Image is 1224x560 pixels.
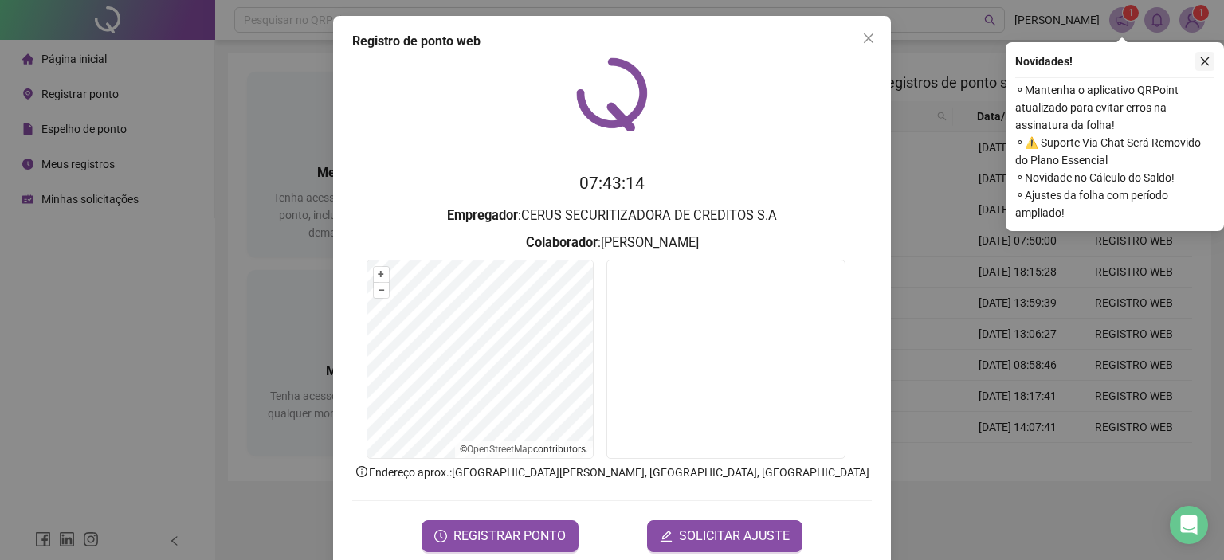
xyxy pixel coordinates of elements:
strong: Colaborador [526,235,598,250]
span: ⚬ Novidade no Cálculo do Saldo! [1015,169,1214,186]
span: ⚬ Mantenha o aplicativo QRPoint atualizado para evitar erros na assinatura da folha! [1015,81,1214,134]
button: Close [856,25,881,51]
time: 07:43:14 [579,174,645,193]
button: + [374,267,389,282]
button: editSOLICITAR AJUSTE [647,520,802,552]
span: ⚬ Ajustes da folha com período ampliado! [1015,186,1214,221]
h3: : CERUS SECURITIZADORA DE CREDITOS S.A [352,206,872,226]
span: info-circle [355,464,369,479]
a: OpenStreetMap [467,444,533,455]
strong: Empregador [447,208,518,223]
span: Novidades ! [1015,53,1073,70]
span: edit [660,530,673,542]
div: Open Intercom Messenger [1170,506,1208,544]
div: Registro de ponto web [352,32,872,51]
h3: : [PERSON_NAME] [352,233,872,253]
button: – [374,283,389,298]
button: REGISTRAR PONTO [422,520,579,552]
li: © contributors. [460,444,588,455]
span: close [862,32,875,45]
span: ⚬ ⚠️ Suporte Via Chat Será Removido do Plano Essencial [1015,134,1214,169]
span: clock-circle [434,530,447,542]
img: QRPoint [576,57,648,131]
span: SOLICITAR AJUSTE [679,527,790,546]
p: Endereço aprox. : [GEOGRAPHIC_DATA][PERSON_NAME], [GEOGRAPHIC_DATA], [GEOGRAPHIC_DATA] [352,464,872,481]
span: close [1199,56,1210,67]
span: REGISTRAR PONTO [453,527,566,546]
